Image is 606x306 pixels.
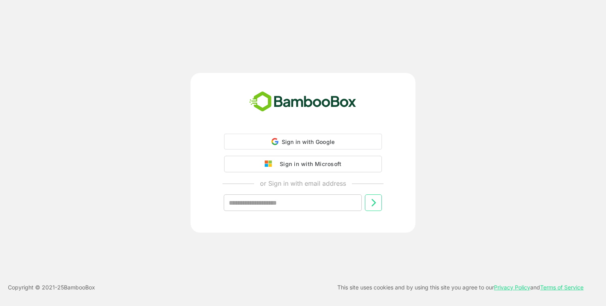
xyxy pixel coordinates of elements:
button: Sign in with Microsoft [224,156,382,172]
p: or Sign in with email address [260,179,346,188]
img: bamboobox [245,89,361,115]
div: Sign in with Microsoft [276,159,341,169]
span: Sign in with Google [282,138,335,145]
div: Sign in with Google [224,134,382,149]
a: Privacy Policy [494,284,530,291]
p: Copyright © 2021- 25 BambooBox [8,283,95,292]
p: This site uses cookies and by using this site you agree to our and [337,283,584,292]
a: Terms of Service [540,284,584,291]
img: google [265,160,276,168]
